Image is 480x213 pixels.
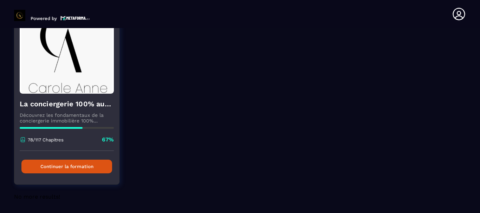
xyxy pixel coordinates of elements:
p: 78/117 Chapitres [28,137,64,142]
img: logo-branding [14,10,25,21]
img: formation-background [20,24,114,94]
a: formation-backgroundLa conciergerie 100% automatiséeDécouvrez les fondamentaux de la conciergerie... [14,18,128,193]
p: Powered by [31,16,57,21]
p: Découvrez les fondamentaux de la conciergerie immobilière 100% automatisée. Cette formation est c... [20,112,114,124]
span: No more results! [14,193,60,200]
button: Continuer la formation [21,160,112,173]
p: 67% [102,136,114,144]
h4: La conciergerie 100% automatisée [20,99,114,109]
img: logo [60,15,90,21]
